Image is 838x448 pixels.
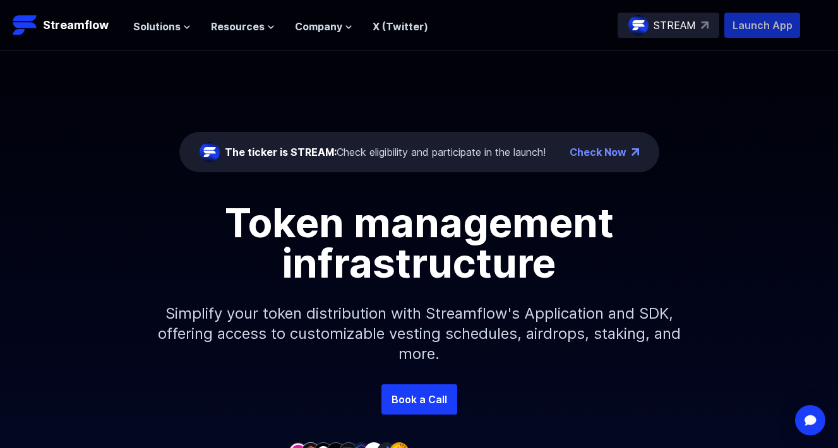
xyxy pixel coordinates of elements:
[13,13,121,38] a: Streamflow
[200,142,220,162] img: streamflow-logo-circle.png
[295,19,352,34] button: Company
[631,148,639,156] img: top-right-arrow.png
[295,19,342,34] span: Company
[211,19,265,34] span: Resources
[133,19,181,34] span: Solutions
[43,16,109,34] p: Streamflow
[618,13,719,38] a: STREAM
[225,144,546,160] div: Check eligibility and participate in the launch!
[133,19,191,34] button: Solutions
[628,15,649,35] img: streamflow-logo-circle.png
[211,19,275,34] button: Resources
[654,18,696,33] p: STREAM
[373,20,428,33] a: X (Twitter)
[570,144,626,160] a: Check Now
[701,21,709,29] img: top-right-arrow.svg
[13,13,38,38] img: Streamflow Logo
[724,13,800,38] button: Launch App
[148,283,691,384] p: Simplify your token distribution with Streamflow's Application and SDK, offering access to custom...
[225,146,337,158] span: The ticker is STREAM:
[795,405,825,435] div: Open Intercom Messenger
[135,203,703,283] h1: Token management infrastructure
[381,384,457,415] a: Book a Call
